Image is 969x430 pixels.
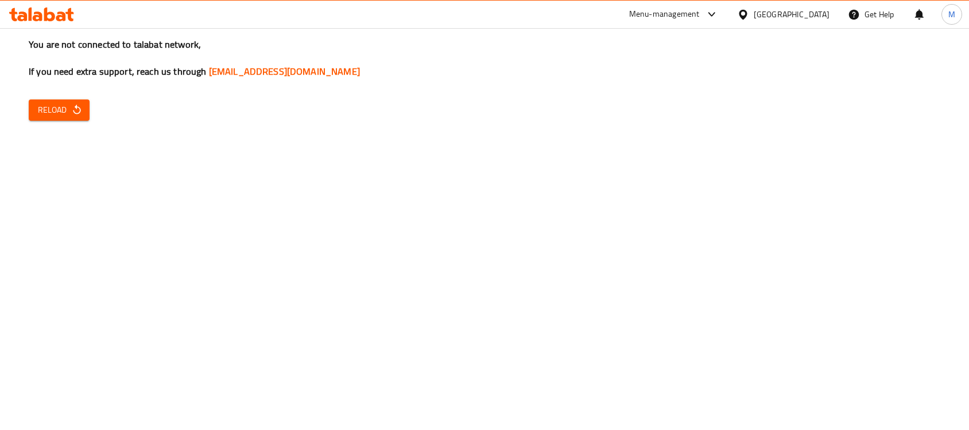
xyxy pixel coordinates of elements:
[29,99,90,121] button: Reload
[29,38,940,78] h3: You are not connected to talabat network, If you need extra support, reach us through
[38,103,80,117] span: Reload
[209,63,360,80] a: [EMAIL_ADDRESS][DOMAIN_NAME]
[948,8,955,21] span: M
[754,8,830,21] div: [GEOGRAPHIC_DATA]
[629,7,700,21] div: Menu-management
